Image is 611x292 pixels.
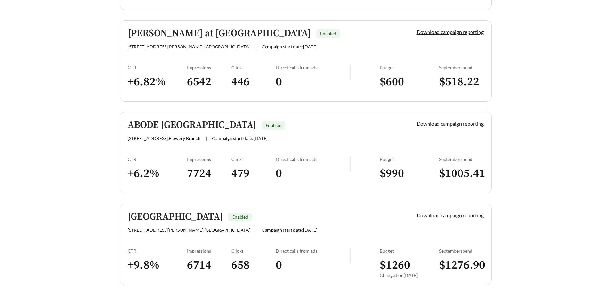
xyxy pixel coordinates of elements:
div: Impressions [187,156,232,162]
h3: $ 518.22 [439,75,484,89]
img: line [350,65,351,80]
div: September spend [439,156,484,162]
span: [STREET_ADDRESS] , Flowery Branch [128,136,200,141]
div: Budget [380,156,439,162]
h5: ABODE [GEOGRAPHIC_DATA] [128,120,256,130]
div: Budget [380,248,439,254]
div: Clicks [231,156,276,162]
a: ABODE [GEOGRAPHIC_DATA]Enabled[STREET_ADDRESS],Flowery Branch|Campaign start date:[DATE]Download ... [120,112,492,193]
span: [STREET_ADDRESS][PERSON_NAME] , [GEOGRAPHIC_DATA] [128,227,250,233]
div: Clicks [231,248,276,254]
h3: 0 [276,75,350,89]
h3: 0 [276,166,350,181]
h3: $ 990 [380,166,439,181]
span: Enabled [232,214,248,220]
h3: 6714 [187,258,232,272]
h3: 6542 [187,75,232,89]
span: | [255,227,257,233]
div: Changed on [DATE] [380,272,439,278]
h3: 658 [231,258,276,272]
h5: [PERSON_NAME] at [GEOGRAPHIC_DATA] [128,28,311,39]
div: CTR [128,248,187,254]
a: Download campaign reporting [417,121,484,127]
h3: $ 1260 [380,258,439,272]
a: [GEOGRAPHIC_DATA]Enabled[STREET_ADDRESS][PERSON_NAME],[GEOGRAPHIC_DATA]|Campaign start date:[DATE... [120,204,492,285]
div: Impressions [187,248,232,254]
img: line [350,156,351,172]
div: Impressions [187,65,232,70]
h3: $ 600 [380,75,439,89]
h3: $ 1276.90 [439,258,484,272]
span: | [255,44,257,49]
span: Campaign start date: [DATE] [212,136,267,141]
h3: 446 [231,75,276,89]
a: Download campaign reporting [417,29,484,35]
h3: 7724 [187,166,232,181]
img: line [350,248,351,263]
h3: + 6.82 % [128,75,187,89]
div: Clicks [231,65,276,70]
div: CTR [128,65,187,70]
h3: + 9.8 % [128,258,187,272]
a: Download campaign reporting [417,212,484,218]
span: Enabled [266,122,282,128]
span: | [206,136,207,141]
div: Budget [380,65,439,70]
h3: $ 1005.41 [439,166,484,181]
h3: 479 [231,166,276,181]
h3: + 6.2 % [128,166,187,181]
a: [PERSON_NAME] at [GEOGRAPHIC_DATA]Enabled[STREET_ADDRESS][PERSON_NAME],[GEOGRAPHIC_DATA]|Campaign... [120,20,492,102]
div: Direct calls from ads [276,65,350,70]
div: Direct calls from ads [276,156,350,162]
span: Enabled [320,31,336,36]
div: CTR [128,156,187,162]
div: Direct calls from ads [276,248,350,254]
span: Campaign start date: [DATE] [262,227,317,233]
span: [STREET_ADDRESS][PERSON_NAME] , [GEOGRAPHIC_DATA] [128,44,250,49]
span: Campaign start date: [DATE] [262,44,317,49]
h3: 0 [276,258,350,272]
h5: [GEOGRAPHIC_DATA] [128,212,223,222]
div: September spend [439,65,484,70]
div: September spend [439,248,484,254]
